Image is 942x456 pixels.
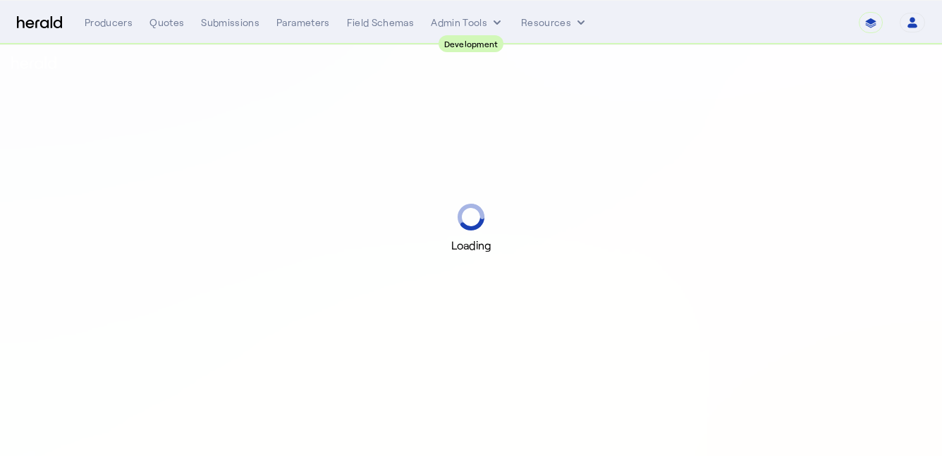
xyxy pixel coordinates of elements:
[17,16,62,30] img: Herald Logo
[431,16,504,30] button: internal dropdown menu
[201,16,259,30] div: Submissions
[149,16,184,30] div: Quotes
[276,16,330,30] div: Parameters
[439,35,504,52] div: Development
[347,16,415,30] div: Field Schemas
[85,16,133,30] div: Producers
[521,16,588,30] button: Resources dropdown menu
